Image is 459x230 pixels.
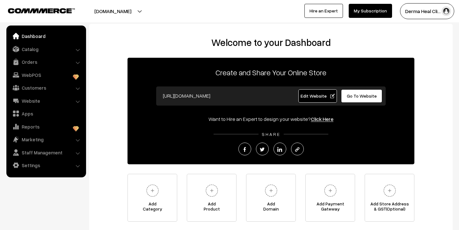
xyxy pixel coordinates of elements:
a: My Subscription [349,4,392,18]
a: Staff Management [8,147,84,158]
span: Edit Website [301,93,335,99]
a: COMMMERCE [8,6,64,14]
span: Add Product [187,201,236,214]
a: Marketing [8,134,84,145]
a: Settings [8,160,84,171]
span: Add Category [128,201,177,214]
a: WebPOS [8,69,84,81]
p: Create and Share Your Online Store [127,67,414,78]
img: plus.svg [381,182,398,199]
a: Orders [8,56,84,68]
img: COMMMERCE [8,8,75,13]
span: Add Payment Gateway [306,201,355,214]
a: AddCategory [127,174,177,222]
span: Go To Website [347,93,377,99]
button: Derma Heal Cli… [400,3,454,19]
span: Add Store Address & GST(Optional) [365,201,414,214]
a: Hire an Expert [304,4,343,18]
img: user [441,6,451,16]
span: Add Domain [246,201,295,214]
a: Reports [8,121,84,132]
a: Go To Website [341,89,382,103]
a: AddProduct [187,174,237,222]
a: Edit Website [298,89,337,103]
span: SHARE [259,131,284,137]
img: plus.svg [144,182,161,199]
a: Website [8,95,84,107]
a: Add PaymentGateway [305,174,355,222]
a: AddDomain [246,174,296,222]
a: Catalog [8,43,84,55]
a: Dashboard [8,30,84,42]
img: plus.svg [203,182,221,199]
img: plus.svg [322,182,339,199]
a: Click Here [311,116,333,122]
h2: Welcome to your Dashboard [96,37,446,48]
a: Customers [8,82,84,93]
button: [DOMAIN_NAME] [72,3,154,19]
img: plus.svg [262,182,280,199]
div: Want to Hire an Expert to design your website? [127,115,414,123]
a: Apps [8,108,84,119]
a: Add Store Address& GST(Optional) [365,174,414,222]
